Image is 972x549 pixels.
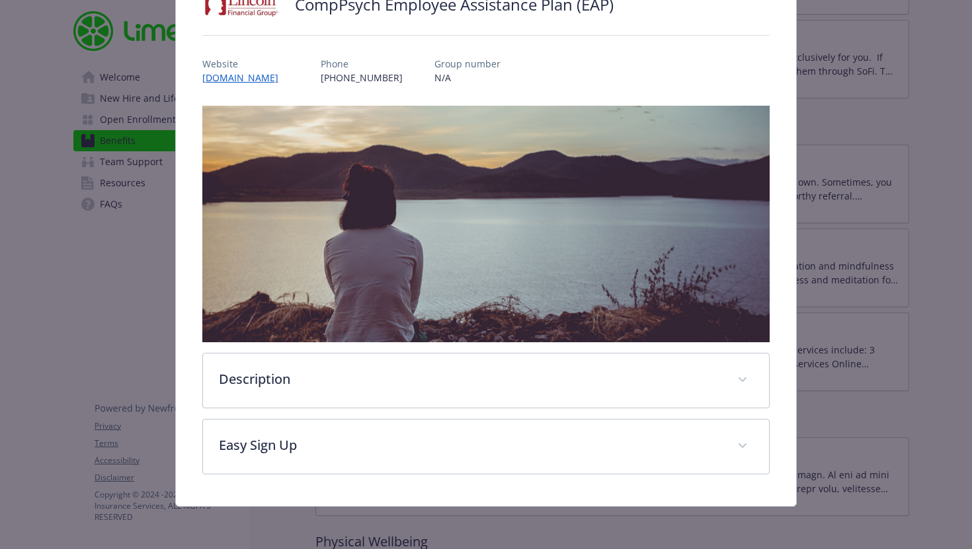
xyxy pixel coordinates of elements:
p: Website [202,57,289,71]
p: [PHONE_NUMBER] [321,71,403,85]
div: Easy Sign Up [203,420,770,474]
p: Description [219,369,722,389]
p: Group number [434,57,501,71]
p: Phone [321,57,403,71]
p: N/A [434,71,501,85]
a: [DOMAIN_NAME] [202,71,289,84]
div: Description [203,353,770,408]
p: Easy Sign Up [219,435,722,455]
img: banner [202,106,770,342]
